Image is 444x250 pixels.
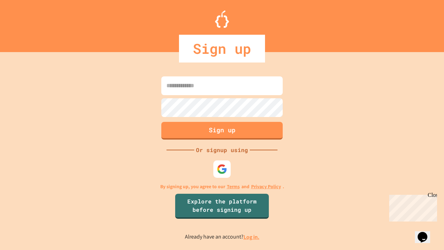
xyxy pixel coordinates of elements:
[185,233,259,241] p: Already have an account?
[227,183,240,190] a: Terms
[215,10,229,28] img: Logo.svg
[3,3,48,44] div: Chat with us now!Close
[251,183,281,190] a: Privacy Policy
[175,194,269,219] a: Explore the platform before signing up
[161,122,283,140] button: Sign up
[244,233,259,241] a: Log in.
[415,222,437,243] iframe: chat widget
[179,35,265,62] div: Sign up
[217,164,227,174] img: google-icon.svg
[160,183,284,190] p: By signing up, you agree to our and .
[194,146,250,154] div: Or signup using
[386,192,437,222] iframe: chat widget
